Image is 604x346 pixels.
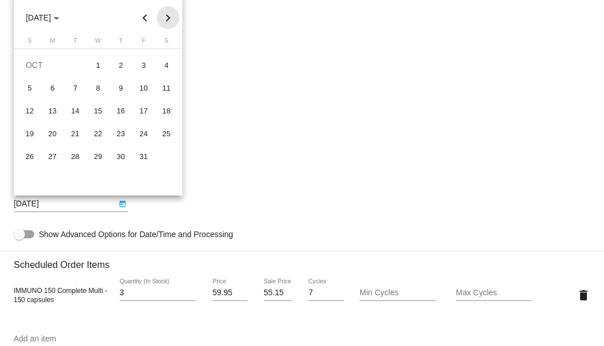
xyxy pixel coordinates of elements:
[156,78,177,98] div: 11
[88,55,108,75] div: 1
[18,99,41,122] td: October 12, 2025
[109,76,132,99] td: October 9, 2025
[65,100,85,121] div: 14
[134,6,157,29] button: Previous month
[132,122,155,145] td: October 24, 2025
[155,54,178,76] td: October 4, 2025
[156,100,177,121] div: 18
[88,146,108,166] div: 29
[19,123,40,144] div: 19
[155,76,178,99] td: October 11, 2025
[155,37,178,48] th: Saturday
[157,6,179,29] button: Next month
[18,37,41,48] th: Sunday
[64,76,87,99] td: October 7, 2025
[19,146,40,166] div: 26
[133,78,154,98] div: 10
[111,55,131,75] div: 2
[65,146,85,166] div: 28
[88,100,108,121] div: 15
[111,78,131,98] div: 9
[111,100,131,121] div: 16
[111,146,131,166] div: 30
[41,99,64,122] td: October 13, 2025
[87,37,109,48] th: Wednesday
[64,37,87,48] th: Tuesday
[155,99,178,122] td: October 18, 2025
[87,145,109,168] td: October 29, 2025
[87,76,109,99] td: October 8, 2025
[87,54,109,76] td: October 1, 2025
[132,37,155,48] th: Friday
[42,78,63,98] div: 6
[88,123,108,144] div: 22
[41,122,64,145] td: October 20, 2025
[132,54,155,76] td: October 3, 2025
[18,76,41,99] td: October 5, 2025
[64,122,87,145] td: October 21, 2025
[88,78,108,98] div: 8
[109,54,132,76] td: October 2, 2025
[109,145,132,168] td: October 30, 2025
[42,123,63,144] div: 20
[87,122,109,145] td: October 22, 2025
[41,76,64,99] td: October 6, 2025
[65,123,85,144] div: 21
[41,145,64,168] td: October 27, 2025
[133,100,154,121] div: 17
[18,122,41,145] td: October 19, 2025
[156,123,177,144] div: 25
[18,54,87,76] td: OCT
[64,99,87,122] td: October 14, 2025
[132,76,155,99] td: October 10, 2025
[132,145,155,168] td: October 31, 2025
[64,145,87,168] td: October 28, 2025
[42,100,63,121] div: 13
[133,55,154,75] div: 3
[109,99,132,122] td: October 16, 2025
[42,146,63,166] div: 27
[17,6,68,29] button: Choose month and year
[111,123,131,144] div: 23
[19,100,40,121] div: 12
[18,145,41,168] td: October 26, 2025
[133,146,154,166] div: 31
[156,55,177,75] div: 4
[155,122,178,145] td: October 25, 2025
[19,78,40,98] div: 5
[41,37,64,48] th: Monday
[133,123,154,144] div: 24
[26,13,59,22] span: [DATE]
[132,99,155,122] td: October 17, 2025
[65,78,85,98] div: 7
[109,37,132,48] th: Thursday
[87,99,109,122] td: October 15, 2025
[109,122,132,145] td: October 23, 2025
